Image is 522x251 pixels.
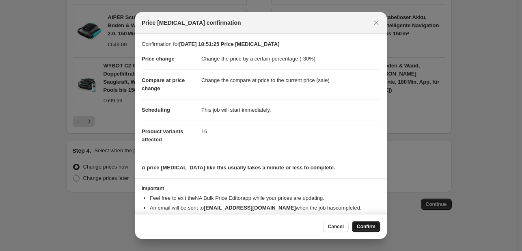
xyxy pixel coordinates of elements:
span: Product variants affected [142,128,183,143]
dd: Change the price by a certain percentage (-30%) [201,48,380,69]
button: Confirm [352,221,380,232]
span: Price change [142,56,175,62]
li: An email will be sent to when the job has completed . [150,204,380,212]
span: Compare at price change [142,77,185,91]
button: Close [371,17,382,28]
button: Cancel [323,221,349,232]
b: [DATE] 18:51:25 Price [MEDICAL_DATA] [179,41,279,47]
p: Confirmation for [142,40,380,48]
dd: Change the compare at price to the current price (sale) [201,69,380,91]
span: Cancel [328,223,344,230]
span: Confirm [357,223,375,230]
span: Price [MEDICAL_DATA] confirmation [142,19,241,27]
dd: 16 [201,121,380,142]
b: [EMAIL_ADDRESS][DOMAIN_NAME] [204,205,296,211]
span: Scheduling [142,107,170,113]
li: You can update your confirmation email address from your . [150,214,380,222]
h3: Important [142,185,380,192]
li: Feel free to exit the NA Bulk Price Editor app while your prices are updating. [150,194,380,202]
b: A price [MEDICAL_DATA] like this usually takes a minute or less to complete. [142,164,335,171]
dd: This job will start immediately. [201,99,380,121]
